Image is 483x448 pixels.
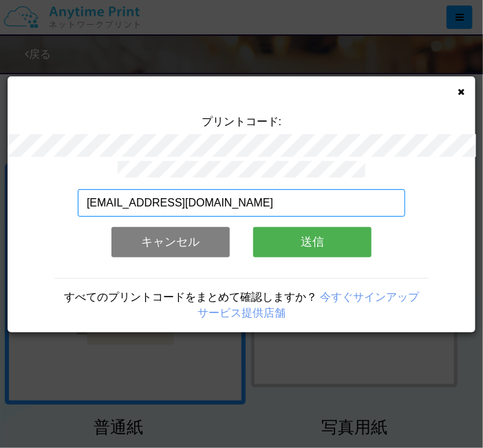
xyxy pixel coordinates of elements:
a: サービス提供店舗 [197,307,286,319]
button: 送信 [253,227,372,257]
a: 今すぐサインアップ [320,291,419,303]
span: プリントコード: [202,116,281,127]
span: すべてのプリントコードをまとめて確認しますか？ [64,291,317,303]
button: キャンセル [111,227,230,257]
input: メールアドレス [78,189,405,217]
